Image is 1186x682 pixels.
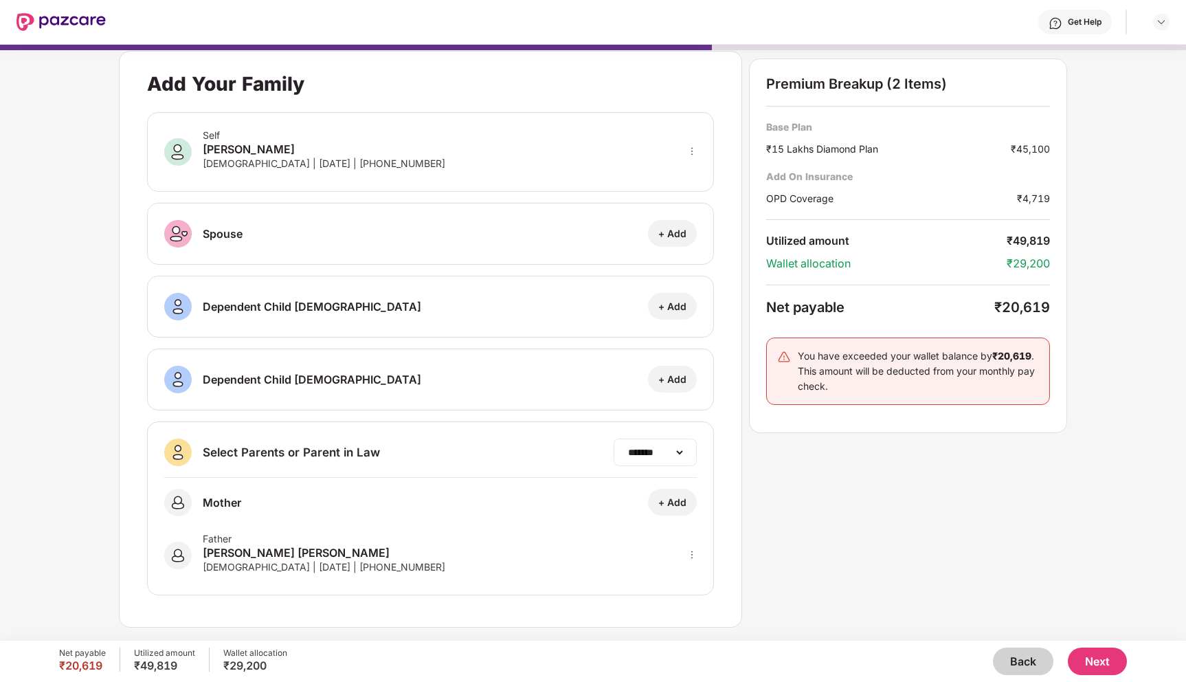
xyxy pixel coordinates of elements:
[164,138,192,166] img: svg+xml;base64,PHN2ZyB3aWR0aD0iNDAiIGhlaWdodD0iNDAiIHZpZXdCb3g9IjAgMCA0MCA0MCIgZmlsbD0ibm9uZSIgeG...
[164,489,192,516] img: svg+xml;base64,PHN2ZyB3aWR0aD0iNDAiIGhlaWdodD0iNDAiIHZpZXdCb3g9IjAgMCA0MCA0MCIgZmlsbD0ibm9uZSIgeG...
[203,371,421,388] div: Dependent Child [DEMOGRAPHIC_DATA]
[992,349,1031,361] b: ₹20,619
[223,659,287,672] div: ₹29,200
[203,533,445,544] div: Father
[687,146,697,156] span: more
[134,648,195,659] div: Utilized amount
[203,141,445,157] div: [PERSON_NAME]
[994,298,1050,315] div: ₹20,619
[658,227,686,240] div: + Add
[59,648,106,659] div: Net payable
[1017,190,1050,205] div: ₹4,719
[16,13,106,31] img: New Pazcare Logo
[203,129,445,141] div: Self
[766,256,1007,270] div: Wallet allocation
[1068,16,1101,27] div: Get Help
[798,348,1039,393] div: You have exceeded your wallet balance by . This amount will be deducted from your monthly pay check.
[766,190,1017,205] div: OPD Coverage
[658,300,686,313] div: + Add
[687,550,697,560] span: more
[1156,16,1167,27] img: svg+xml;base64,PHN2ZyBpZD0iRHJvcGRvd24tMzJ4MzIiIHhtbG5zPSJodHRwOi8vd3d3LnczLm9yZy8yMDAwL3N2ZyIgd2...
[993,648,1053,675] button: Back
[1007,233,1050,247] div: ₹49,819
[203,561,445,573] div: [DEMOGRAPHIC_DATA] | [DATE] | [PHONE_NUMBER]
[164,220,192,247] img: svg+xml;base64,PHN2ZyB3aWR0aD0iNDAiIGhlaWdodD0iNDAiIHZpZXdCb3g9IjAgMCA0MCA0MCIgZmlsbD0ibm9uZSIgeG...
[164,542,192,569] img: svg+xml;base64,PHN2ZyB3aWR0aD0iNDAiIGhlaWdodD0iNDAiIHZpZXdCb3g9IjAgMCA0MCA0MCIgZmlsbD0ibm9uZSIgeG...
[59,659,106,672] div: ₹20,619
[203,544,445,561] div: [PERSON_NAME] [PERSON_NAME]
[223,648,287,659] div: Wallet allocation
[766,75,1050,91] div: Premium Breakup (2 Items)
[203,494,241,511] div: Mother
[777,349,791,363] img: svg+xml;base64,PHN2ZyB4bWxucz0iaHR0cDovL3d3dy53My5vcmcvMjAwMC9zdmciIHdpZHRoPSIyNCIgaGVpZ2h0PSIyNC...
[134,659,195,672] div: ₹49,819
[1011,141,1050,155] div: ₹45,100
[766,298,994,315] div: Net payable
[203,298,421,315] div: Dependent Child [DEMOGRAPHIC_DATA]
[164,293,192,320] img: svg+xml;base64,PHN2ZyB3aWR0aD0iNDAiIGhlaWdodD0iNDAiIHZpZXdCb3g9IjAgMCA0MCA0MCIgZmlsbD0ibm9uZSIgeG...
[766,233,1007,247] div: Utilized amount
[766,169,1050,182] div: Add On Insurance
[1049,16,1062,30] img: svg+xml;base64,PHN2ZyBpZD0iSGVscC0zMngzMiIgeG1sbnM9Imh0dHA6Ly93d3cudzMub3JnLzIwMDAvc3ZnIiB3aWR0aD...
[766,141,1011,155] div: ₹15 Lakhs Diamond Plan
[1068,648,1127,675] button: Next
[658,373,686,386] div: + Add
[203,225,243,242] div: Spouse
[164,439,192,466] img: svg+xml;base64,PHN2ZyB3aWR0aD0iNDAiIGhlaWdodD0iNDAiIHZpZXdCb3g9IjAgMCA0MCA0MCIgZmlsbD0ibm9uZSIgeG...
[1007,256,1050,270] div: ₹29,200
[164,366,192,393] img: svg+xml;base64,PHN2ZyB3aWR0aD0iNDAiIGhlaWdodD0iNDAiIHZpZXdCb3g9IjAgMCA0MCA0MCIgZmlsbD0ibm9uZSIgeG...
[147,72,304,96] div: Add Your Family
[203,445,380,460] div: Select Parents or Parent in Law
[203,157,445,169] div: [DEMOGRAPHIC_DATA] | [DATE] | [PHONE_NUMBER]
[766,120,1050,133] div: Base Plan
[658,496,686,509] div: + Add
